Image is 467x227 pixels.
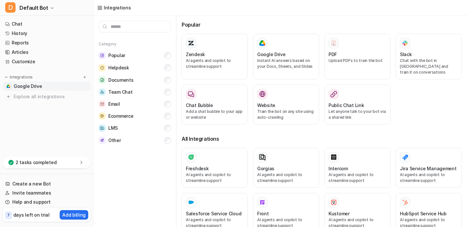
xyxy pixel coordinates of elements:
p: Add a chat bubble to your app or website [186,109,244,120]
span: Popular [108,52,125,59]
p: AI agents and copilot to streamline support [400,172,458,184]
span: Other [108,137,121,144]
a: Articles [3,48,90,57]
button: FreshdeskAI agents and copilot to streamline support [182,148,248,188]
img: Team Chat [99,89,106,95]
a: Create a new Bot [3,179,90,188]
p: Instant AI answers based on your Docs, Sheets, and Slides [257,58,315,69]
p: AI agents and copilot to streamline support [186,58,244,69]
div: Integrations [104,4,131,11]
span: Helpdesk [108,65,129,71]
span: LMS [108,125,118,131]
h3: HubSpot Service Hub [400,210,447,217]
img: Google Drive [6,84,10,88]
img: Front [259,199,266,206]
a: Chat [3,19,90,29]
button: LMSLMS [99,122,171,134]
p: 2 tasks completed [16,159,56,166]
p: AI agents and copilot to streamline support [329,172,386,184]
h3: Salesforce Service Cloud [186,210,241,217]
button: GorgiasAI agents and copilot to streamline support [253,148,319,188]
span: Email [108,101,120,107]
button: WebsiteWebsiteTrain the bot on any site using auto-crawling [253,85,319,125]
h3: Freshdesk [186,165,209,172]
img: Google Drive [259,40,266,46]
a: Invite teammates [3,188,90,197]
h3: PDF [329,51,337,58]
img: Kustomer [330,199,337,206]
h3: Zendesk [186,51,205,58]
button: Team ChatTeam Chat [99,86,171,98]
img: LMS [99,125,106,132]
h3: Gorgias [257,165,274,172]
p: Train the bot on any site using auto-crawling [257,109,315,120]
h3: Kustomer [329,210,350,217]
img: expand menu [4,75,8,79]
button: EmailEmail [99,98,171,110]
span: D [5,2,16,13]
img: Website [259,91,266,97]
a: Help and support [3,197,90,207]
h3: Chat Bubble [186,102,213,109]
button: IntercomAI agents and copilot to streamline support [324,148,390,188]
button: OtherOther [99,134,171,146]
a: History [3,29,90,38]
a: Reports [3,38,90,47]
img: Documents [99,77,106,83]
p: Integrations [10,75,33,80]
p: Upload PDFs to train the bot [329,58,386,64]
img: menu_add.svg [82,75,87,79]
img: Other [99,137,106,144]
h3: Google Drive [257,51,286,58]
h3: Website [257,102,275,109]
a: Integrations [97,4,131,11]
h3: Jira Service Management [400,165,457,172]
a: Explore all integrations [3,92,90,101]
img: Slack [402,39,408,47]
p: 7 [7,212,10,218]
h3: All Integrations [182,135,462,143]
button: Jira Service ManagementAI agents and copilot to streamline support [396,148,462,188]
h3: Popular [182,21,462,29]
button: EcommerceEcommerce [99,110,171,122]
h5: Category [99,42,171,47]
button: HelpdeskHelpdesk [99,62,171,74]
button: Integrations [3,74,35,80]
img: Popular [99,52,106,59]
a: Google DriveGoogle Drive [3,82,90,91]
img: Ecommerce [99,113,106,119]
img: Email [99,101,106,107]
p: AI agents and copilot to streamline support [257,172,315,184]
span: Documents [108,77,133,83]
h3: Intercom [329,165,348,172]
img: Salesforce Service Cloud [188,199,194,206]
img: Helpdesk [99,64,106,71]
button: SlackSlackChat with the bot in [GEOGRAPHIC_DATA] and train it on conversations [396,34,462,79]
span: Team Chat [108,89,132,95]
p: Chat with the bot in [GEOGRAPHIC_DATA] and train it on conversations [400,58,458,75]
p: Let anyone talk to your bot via a shared link [329,109,386,120]
img: PDF [330,40,337,46]
button: PopularPopular [99,49,171,62]
span: Explore all integrations [14,91,88,102]
button: DocumentsDocuments [99,74,171,86]
button: Public Chat LinkLet anyone talk to your bot via a shared link [324,85,390,125]
span: Google Drive [14,83,42,90]
h3: Front [257,210,269,217]
img: explore all integrations [5,93,12,100]
button: Google DriveGoogle DriveInstant AI answers based on your Docs, Sheets, and Slides [253,34,319,79]
button: PDFPDFUpload PDFs to train the bot [324,34,390,79]
p: days left on trial [13,211,50,218]
button: Chat BubbleAdd a chat bubble to your app or website [182,85,248,125]
p: Add billing [62,211,86,218]
h3: Public Chat Link [329,102,364,109]
button: ZendeskAI agents and copilot to streamline support [182,34,248,79]
button: Add billing [60,210,88,220]
p: AI agents and copilot to streamline support [186,172,244,184]
h3: Slack [400,51,412,58]
a: Customize [3,57,90,66]
span: Ecommerce [108,113,133,119]
span: Default Bot [19,3,48,12]
img: HubSpot Service Hub [402,199,408,206]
